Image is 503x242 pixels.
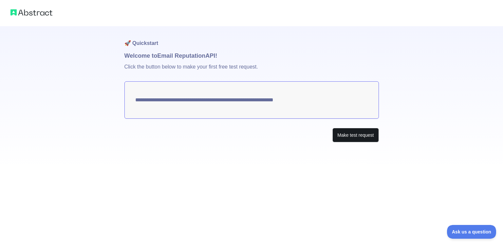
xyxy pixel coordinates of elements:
[124,51,379,60] h1: Welcome to Email Reputation API!
[124,26,379,51] h1: 🚀 Quickstart
[124,60,379,81] p: Click the button below to make your first free test request.
[10,8,52,17] img: Abstract logo
[447,225,496,239] iframe: Toggle Customer Support
[332,128,379,143] button: Make test request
